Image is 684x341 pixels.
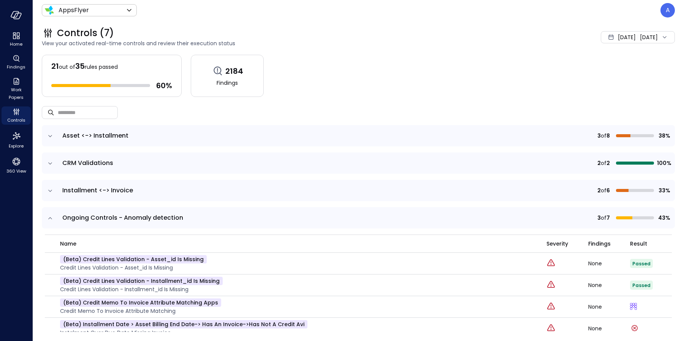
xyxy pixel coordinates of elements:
span: [DATE] [618,33,636,41]
span: 7 [606,214,610,222]
span: out of [59,63,75,71]
div: Avi Brandwain [660,3,675,17]
span: Severity [546,239,568,248]
span: 3 [597,132,601,140]
span: 43% [657,214,670,222]
p: Credit lines Validation - Asset_id is missing [60,263,207,272]
span: Passed [632,282,651,289]
span: Controls (7) [57,27,114,39]
p: Credit lines Validation - Installment_id is missing [60,285,223,293]
span: Asset <-> Installment [62,131,128,140]
span: 2 [597,186,601,195]
span: Passed [632,260,651,267]
span: rules passed [85,63,118,71]
span: of [601,186,606,195]
span: 2 [597,159,601,167]
button: expand row [46,132,54,140]
div: Critical [546,280,556,290]
span: Ongoing Controls - Anomaly detection [62,213,183,222]
p: (beta) Credit lines Validation - Installment_id is missing [60,277,223,285]
p: A [666,6,670,15]
p: (beta) Installment date > Asset billing end date-> has an invoice->has not a credit Avi [60,320,307,328]
div: Work Papers [2,76,31,102]
div: None [588,282,630,288]
span: 21 [51,61,59,71]
div: Critical [546,324,556,333]
div: Home [2,30,31,49]
span: Explore [9,142,24,150]
span: Findings [217,79,238,87]
span: 2 [606,159,610,167]
div: Explore [2,129,31,151]
span: of [601,214,606,222]
span: Controls [7,116,25,124]
span: View your activated real-time controls and review their execution status [42,39,489,48]
button: expand row [46,214,54,222]
p: (beta) Credit Memo to Invoice Attribute Matching apps [60,298,221,307]
span: Home [10,40,22,48]
p: Instalment over due date missing invoice [60,328,307,337]
span: 35 [75,61,85,71]
div: 360 View [2,155,31,176]
span: 38% [657,132,670,140]
div: Sliding puzzle loader [630,303,637,310]
div: Findings [2,53,31,71]
span: Installment <-> Invoice [62,186,133,195]
span: 60 % [156,81,172,90]
button: expand row [46,160,54,167]
span: name [60,239,76,248]
div: Controls [2,106,31,125]
span: 33% [657,186,670,195]
div: None [588,261,630,266]
span: of [601,132,606,140]
span: 100% [657,159,670,167]
span: Work Papers [5,86,28,101]
div: None [588,304,630,309]
p: (beta) Credit lines Validation - Asset_id is missing [60,255,207,263]
div: Control runs from Aug 28, 2025 [630,303,637,310]
span: CRM Validations [62,159,113,167]
span: 6 [606,186,610,195]
p: Credit Memo to Invoice Attribute Matching [60,307,221,315]
img: Icon [45,6,54,15]
button: expand row [46,187,54,195]
div: None [588,326,630,331]
div: Control run failed on: Aug 26, 2025 Error message: 'transaction_internal_id and erp_credit_memo_i... [630,324,639,333]
p: AppsFlyer [59,6,89,15]
span: Result [630,239,647,248]
span: Findings [7,63,25,71]
span: 360 View [6,167,26,175]
span: 8 [606,132,610,140]
span: of [601,159,606,167]
span: Findings [588,239,611,248]
div: Critical [546,259,556,268]
span: 2184 [225,66,243,76]
span: 3 [597,214,601,222]
a: 2184Findings [191,55,264,97]
div: Critical [546,302,556,312]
